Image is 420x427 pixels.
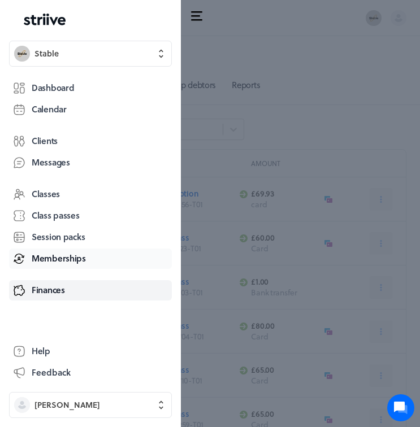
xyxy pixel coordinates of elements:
span: Dashboard [32,82,74,94]
p: Find an answer quickly [15,176,211,189]
button: Feedback [9,363,172,383]
span: Calendar [32,103,67,115]
a: Classes [9,184,172,204]
span: Class passes [32,210,80,221]
h1: Hi [PERSON_NAME] [17,55,209,73]
a: Dashboard [9,78,172,98]
a: Memberships [9,249,172,269]
span: Session packs [32,231,85,243]
button: [PERSON_NAME] [9,392,172,418]
span: Memberships [32,252,86,264]
a: Help [9,341,172,361]
a: Messages [9,152,172,173]
a: Session packs [9,227,172,247]
button: New conversation [18,132,209,154]
span: Messages [32,156,70,168]
span: Clients [32,135,58,147]
a: Clients [9,131,172,151]
h2: We're here to help. Ask us anything! [17,75,209,111]
span: Finances [32,284,65,296]
button: StableStable [9,41,172,67]
span: Classes [32,188,60,200]
a: Calendar [9,99,172,120]
input: Search articles [33,194,202,217]
span: Help [32,345,50,357]
span: Feedback [32,367,71,378]
img: Stable [14,46,30,62]
span: Stable [34,48,59,59]
a: Class passes [9,206,172,226]
a: Finances [9,280,172,300]
iframe: gist-messenger-bubble-iframe [387,394,414,421]
span: [PERSON_NAME] [34,399,100,411]
span: New conversation [73,138,136,147]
